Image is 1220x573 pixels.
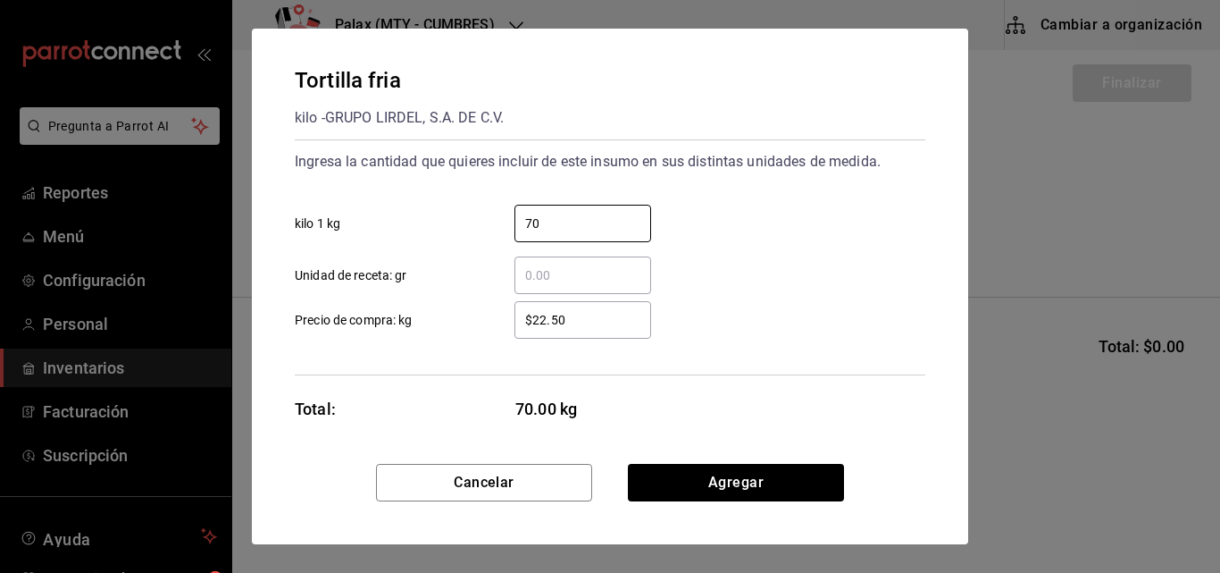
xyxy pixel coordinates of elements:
button: Cancelar [376,464,592,501]
div: kilo - GRUPO LIRDEL, S.A. DE C.V. [295,104,504,132]
input: Unidad de receta: gr [514,265,651,286]
span: Precio de compra: kg [295,311,413,330]
span: 70.00 kg [515,397,652,421]
span: kilo 1 kg [295,215,340,233]
input: Precio de compra: kg [514,309,651,331]
div: Tortilla fria [295,64,504,97]
span: Unidad de receta: gr [295,266,407,285]
input: kilo 1 kg [514,213,651,234]
button: Agregar [628,464,844,501]
div: Total: [295,397,336,421]
div: Ingresa la cantidad que quieres incluir de este insumo en sus distintas unidades de medida. [295,147,925,176]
